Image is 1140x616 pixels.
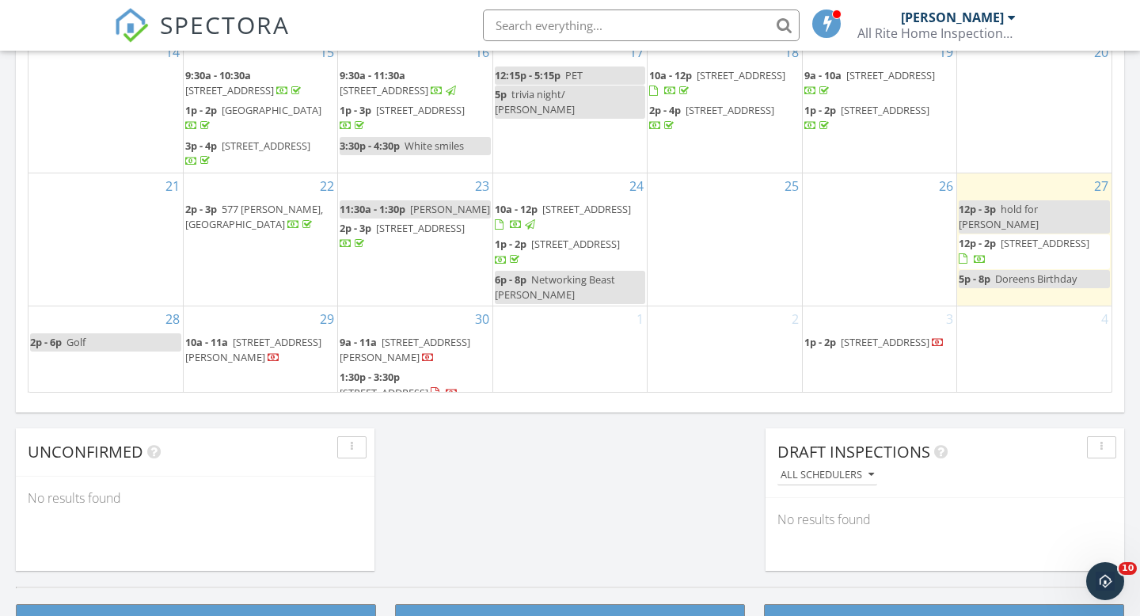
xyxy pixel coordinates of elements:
[340,67,490,101] a: 9:30a - 11:30a [STREET_ADDRESS]
[338,173,492,306] td: Go to September 23, 2025
[183,39,337,173] td: Go to September 15, 2025
[1086,562,1124,600] iframe: Intercom live chat
[66,335,85,349] span: Golf
[340,333,490,367] a: 9a - 11a [STREET_ADDRESS][PERSON_NAME]
[340,370,400,384] span: 1:30p - 3:30p
[1119,562,1137,575] span: 10
[162,306,183,332] a: Go to September 28, 2025
[16,477,374,519] div: No results found
[185,335,321,364] span: [STREET_ADDRESS][PERSON_NAME]
[472,173,492,199] a: Go to September 23, 2025
[648,306,802,404] td: Go to October 2, 2025
[846,68,935,82] span: [STREET_ADDRESS]
[376,103,465,117] span: [STREET_ADDRESS]
[185,200,336,234] a: 2p - 3p 577 [PERSON_NAME], [GEOGRAPHIC_DATA]
[495,272,526,287] span: 6p - 8p
[222,139,310,153] span: [STREET_ADDRESS]
[317,40,337,65] a: Go to September 15, 2025
[185,202,217,216] span: 2p - 3p
[495,235,645,269] a: 1p - 2p [STREET_ADDRESS]
[160,8,290,41] span: SPECTORA
[648,39,802,173] td: Go to September 18, 2025
[649,103,774,132] a: 2p - 4p [STREET_ADDRESS]
[959,236,996,250] span: 12p - 2p
[338,306,492,404] td: Go to September 30, 2025
[340,335,470,364] span: [STREET_ADDRESS][PERSON_NAME]
[957,306,1111,404] td: Go to October 4, 2025
[626,173,647,199] a: Go to September 24, 2025
[1098,306,1111,332] a: Go to October 4, 2025
[649,101,800,135] a: 2p - 4p [STREET_ADDRESS]
[959,234,1110,268] a: 12p - 2p [STREET_ADDRESS]
[185,139,217,153] span: 3p - 4p
[340,101,490,135] a: 1p - 3p [STREET_ADDRESS]
[802,306,956,404] td: Go to October 3, 2025
[781,40,802,65] a: Go to September 18, 2025
[766,498,1124,541] div: No results found
[495,237,526,251] span: 1p - 2p
[222,103,321,117] span: [GEOGRAPHIC_DATA]
[804,333,955,352] a: 1p - 2p [STREET_ADDRESS]
[686,103,774,117] span: [STREET_ADDRESS]
[472,40,492,65] a: Go to September 16, 2025
[340,221,371,235] span: 2p - 3p
[495,237,620,266] a: 1p - 2p [STREET_ADDRESS]
[959,202,996,216] span: 12p - 3p
[185,101,336,135] a: 1p - 2p [GEOGRAPHIC_DATA]
[162,173,183,199] a: Go to September 21, 2025
[340,368,490,402] a: 1:30p - 3:30p [STREET_ADDRESS]
[340,202,405,216] span: 11:30a - 1:30p
[841,335,929,349] span: [STREET_ADDRESS]
[495,200,645,234] a: 10a - 12p [STREET_ADDRESS]
[340,139,400,153] span: 3:30p - 4:30p
[936,173,956,199] a: Go to September 26, 2025
[185,202,323,231] span: 577 [PERSON_NAME], [GEOGRAPHIC_DATA]
[185,139,310,168] a: 3p - 4p [STREET_ADDRESS]
[28,441,143,462] span: Unconfirmed
[338,39,492,173] td: Go to September 16, 2025
[472,306,492,332] a: Go to September 30, 2025
[492,306,647,404] td: Go to October 1, 2025
[804,335,944,349] a: 1p - 2p [STREET_ADDRESS]
[804,103,836,117] span: 1p - 2p
[185,335,321,364] a: 10a - 11a [STREET_ADDRESS][PERSON_NAME]
[185,67,336,101] a: 9:30a - 10:30a [STREET_ADDRESS]
[802,173,956,306] td: Go to September 26, 2025
[804,101,955,135] a: 1p - 2p [STREET_ADDRESS]
[959,202,1039,231] span: hold for [PERSON_NAME]
[185,333,336,367] a: 10a - 11a [STREET_ADDRESS][PERSON_NAME]
[340,370,458,399] a: 1:30p - 3:30p [STREET_ADDRESS]
[781,470,874,481] div: All schedulers
[697,68,785,82] span: [STREET_ADDRESS]
[28,173,183,306] td: Go to September 21, 2025
[183,306,337,404] td: Go to September 29, 2025
[804,103,929,132] a: 1p - 2p [STREET_ADDRESS]
[376,221,465,235] span: [STREET_ADDRESS]
[777,465,877,486] button: All schedulers
[340,103,371,117] span: 1p - 3p
[995,272,1077,286] span: Doreens Birthday
[185,103,321,132] a: 1p - 2p [GEOGRAPHIC_DATA]
[1091,173,1111,199] a: Go to September 27, 2025
[542,202,631,216] span: [STREET_ADDRESS]
[340,335,470,364] a: 9a - 11a [STREET_ADDRESS][PERSON_NAME]
[777,441,930,462] span: Draft Inspections
[901,10,1004,25] div: [PERSON_NAME]
[802,39,956,173] td: Go to September 19, 2025
[340,68,405,82] span: 9:30a - 11:30a
[317,173,337,199] a: Go to September 22, 2025
[649,68,785,97] a: 10a - 12p [STREET_ADDRESS]
[185,68,251,82] span: 9:30a - 10:30a
[185,83,274,97] span: [STREET_ADDRESS]
[781,173,802,199] a: Go to September 25, 2025
[565,68,583,82] span: PET
[340,103,465,132] a: 1p - 3p [STREET_ADDRESS]
[1091,40,1111,65] a: Go to September 20, 2025
[340,335,377,349] span: 9a - 11a
[340,68,458,97] a: 9:30a - 11:30a [STREET_ADDRESS]
[804,335,836,349] span: 1p - 2p
[648,173,802,306] td: Go to September 25, 2025
[492,173,647,306] td: Go to September 24, 2025
[185,137,336,171] a: 3p - 4p [STREET_ADDRESS]
[959,272,990,286] span: 5p - 8p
